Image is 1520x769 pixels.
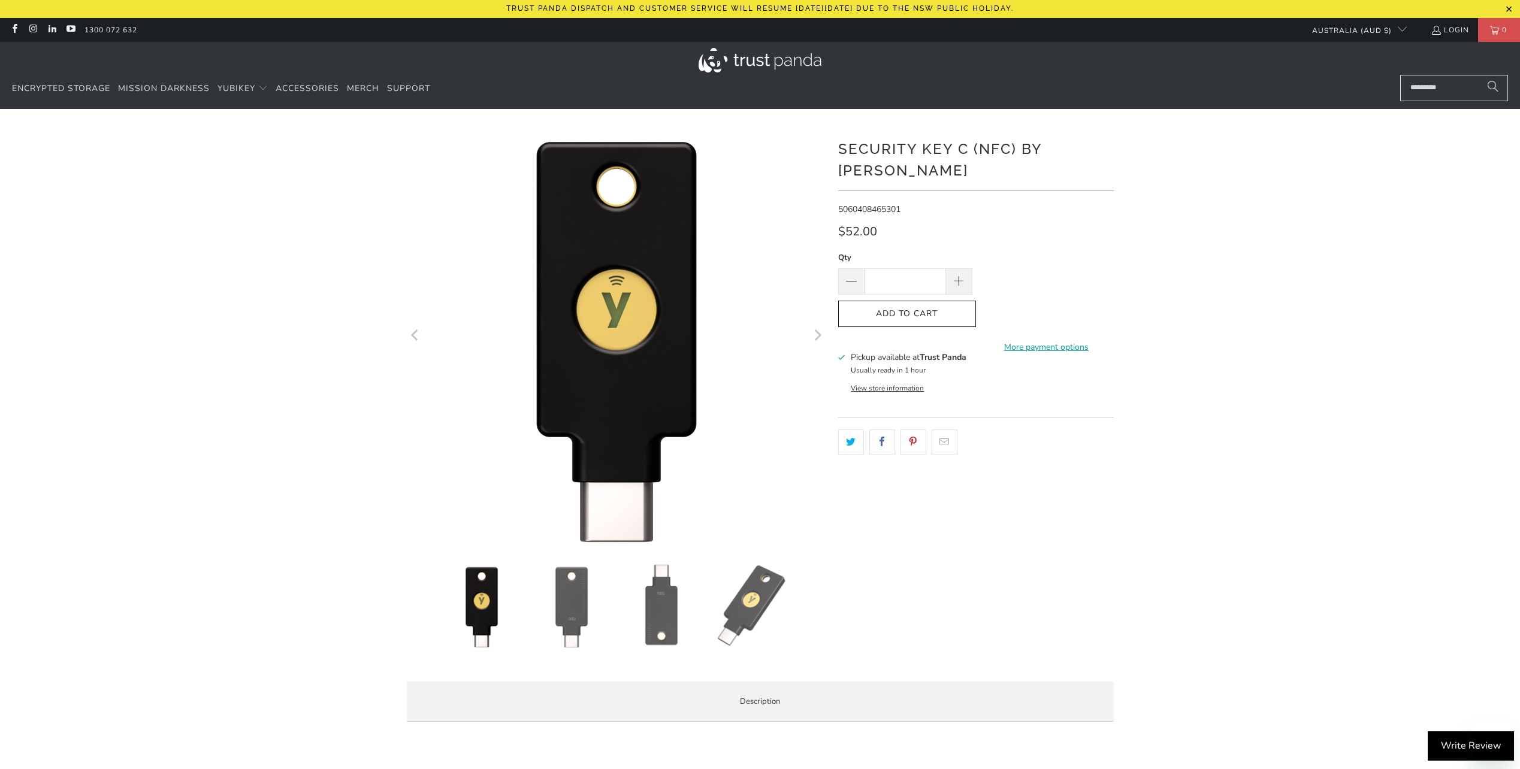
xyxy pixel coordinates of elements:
[838,204,900,215] span: 5060408465301
[9,25,19,35] a: Trust Panda Australia on Facebook
[1472,721,1510,759] iframe: Button to launch messaging window
[808,127,827,546] button: Next
[838,301,976,328] button: Add to Cart
[851,351,966,364] h3: Pickup available at
[1478,18,1520,42] a: 0
[65,25,75,35] a: Trust Panda Australia on YouTube
[932,429,957,455] a: Email this to a friend
[440,564,524,648] img: Security Key C (NFC) by Yubico - Trust Panda
[851,383,924,393] button: View store information
[84,23,137,37] a: 1300 072 632
[1478,75,1508,101] button: Search
[276,83,339,94] span: Accessories
[47,25,57,35] a: Trust Panda Australia on LinkedIn
[506,4,1014,13] p: Trust Panda dispatch and customer service will resume [DATE][DATE] due to the NSW public holiday.
[980,341,1114,354] a: More payment options
[699,48,821,72] img: Trust Panda Australia
[920,352,966,363] b: Trust Panda
[118,75,210,103] a: Mission Darkness
[838,429,864,455] a: Share this on Twitter
[1303,18,1407,42] button: Australia (AUD $)
[387,75,430,103] a: Support
[709,564,793,648] img: Security Key C (NFC) by Yubico - Trust Panda
[217,83,255,94] span: YubiKey
[347,75,379,103] a: Merch
[406,127,425,546] button: Previous
[217,75,268,103] summary: YubiKey
[838,223,877,240] span: $52.00
[276,75,339,103] a: Accessories
[407,127,826,546] a: Security Key C (NFC) by Yubico - Trust Panda
[347,83,379,94] span: Merch
[28,25,38,35] a: Trust Panda Australia on Instagram
[530,564,614,648] img: Security Key C (NFC) by Yubico - Trust Panda
[12,83,110,94] span: Encrypted Storage
[851,309,963,319] span: Add to Cart
[620,564,703,648] img: Security Key C (NFC) by Yubico - Trust Panda
[900,429,926,455] a: Share this on Pinterest
[1428,731,1514,761] div: Write Review
[838,251,972,264] label: Qty
[851,365,926,375] small: Usually ready in 1 hour
[12,75,110,103] a: Encrypted Storage
[1400,75,1508,101] input: Search...
[407,682,1114,722] label: Description
[869,429,895,455] a: Share this on Facebook
[118,83,210,94] span: Mission Darkness
[1431,23,1469,37] a: Login
[12,75,430,103] nav: Translation missing: en.navigation.header.main_nav
[387,83,430,94] span: Support
[1499,18,1510,42] span: 0
[838,136,1114,181] h1: Security Key C (NFC) by [PERSON_NAME]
